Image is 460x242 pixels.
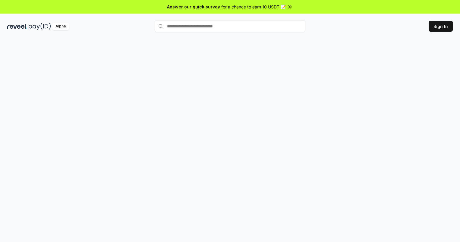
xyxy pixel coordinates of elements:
span: for a chance to earn 10 USDT 📝 [221,4,286,10]
button: Sign In [429,21,453,32]
span: Answer our quick survey [167,4,220,10]
div: Alpha [52,23,69,30]
img: pay_id [29,23,51,30]
img: reveel_dark [7,23,27,30]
